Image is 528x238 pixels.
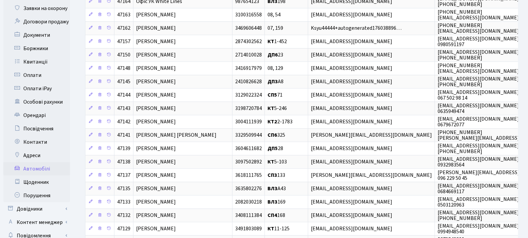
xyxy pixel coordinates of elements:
[311,118,392,126] span: [EMAIL_ADDRESS][DOMAIN_NAME]
[235,132,262,139] span: 3329509944
[268,25,283,32] span: 07, 159
[268,212,285,219] span: 168
[117,38,130,45] span: 47157
[438,62,519,75] span: [PHONE_NUMBER] [EMAIL_ADDRESS][DOMAIN_NAME]
[136,65,176,72] span: [PERSON_NAME]
[235,65,262,72] span: 3416917979
[117,118,130,126] span: 47142
[117,212,130,219] span: 47132
[3,82,70,95] a: Оплати iPay
[136,118,176,126] span: [PERSON_NAME]
[438,182,519,195] span: [EMAIL_ADDRESS][DOMAIN_NAME] 0684669117
[311,225,392,233] span: [EMAIL_ADDRESS][DOMAIN_NAME]
[136,185,176,193] span: [PERSON_NAME]
[3,189,70,202] a: Порушення
[311,185,392,193] span: [EMAIL_ADDRESS][DOMAIN_NAME]
[3,149,70,162] a: Адреси
[438,48,519,62] span: [EMAIL_ADDRESS][DOMAIN_NAME] [PHONE_NUMBER]
[311,25,402,32] span: Ksyu44444+autogenerated176038896…
[117,65,130,72] span: 47148
[235,51,262,59] span: 2714010028
[438,22,519,35] span: [PHONE_NUMBER] [EMAIL_ADDRESS][DOMAIN_NAME]
[235,185,262,193] span: 3635802276
[235,158,262,166] span: 3097502892
[268,145,278,152] b: ДП5
[117,105,130,112] span: 47143
[117,225,130,233] span: 47129
[235,199,262,206] span: 2082030218
[268,199,278,206] b: ВЛ3
[3,42,70,55] a: Боржники
[311,172,432,179] span: [PERSON_NAME][EMAIL_ADDRESS][DOMAIN_NAME]
[117,132,130,139] span: 47141
[268,118,277,126] b: КТ2
[311,105,392,112] span: [EMAIL_ADDRESS][DOMAIN_NAME]
[235,105,262,112] span: 3198720784
[136,145,176,152] span: [PERSON_NAME]
[235,11,262,19] span: 3100316558
[311,132,432,139] span: [PERSON_NAME][EMAIL_ADDRESS][DOMAIN_NAME]
[438,115,519,128] span: [EMAIL_ADDRESS][DOMAIN_NAME] 0679672077
[268,172,277,179] b: СП3
[311,65,392,72] span: [EMAIL_ADDRESS][DOMAIN_NAME]
[136,199,176,206] span: [PERSON_NAME]
[117,199,130,206] span: 47133
[268,51,283,59] span: 23
[268,225,274,233] b: КТ
[117,185,130,193] span: 47135
[136,78,176,86] span: [PERSON_NAME]
[268,185,278,193] b: ВЛ3
[268,105,287,112] span: 5-246
[268,105,274,112] b: КТ
[438,222,519,235] span: [EMAIL_ADDRESS][DOMAIN_NAME] 0994948540
[311,212,392,219] span: [EMAIL_ADDRESS][DOMAIN_NAME]
[268,92,283,99] span: 71
[3,175,70,189] a: Щоденник
[136,11,176,19] span: [PERSON_NAME]
[117,78,130,86] span: 47145
[136,212,176,219] span: [PERSON_NAME]
[438,102,519,115] span: [EMAIL_ADDRESS][DOMAIN_NAME] 0635949474
[235,212,262,219] span: 3408111384
[311,38,392,45] span: [EMAIL_ADDRESS][DOMAIN_NAME]
[268,199,286,206] span: 169
[117,145,130,152] span: 47139
[3,15,70,28] a: Договори продажу
[136,172,176,179] span: [PERSON_NAME]
[268,158,287,166] span: 5-103
[268,11,281,19] span: 08, 54
[136,105,176,112] span: [PERSON_NAME]
[235,225,262,233] span: 3491803089
[268,51,278,59] b: ДП6
[3,95,70,109] a: Особові рахунки
[136,132,216,139] span: [PERSON_NAME] [PERSON_NAME]
[235,25,262,32] span: 3469606448
[268,38,287,45] span: 1-452
[311,51,392,59] span: [EMAIL_ADDRESS][DOMAIN_NAME]
[311,199,392,206] span: [EMAIL_ADDRESS][DOMAIN_NAME]
[117,92,130,99] span: 47144
[117,172,130,179] span: 47137
[3,2,70,15] a: Заявки на охорону
[268,78,284,86] span: А8
[235,78,262,86] span: 2410826628
[136,38,176,45] span: [PERSON_NAME]
[3,122,70,135] a: Посвідчення
[268,132,285,139] span: 325
[438,196,519,209] span: [EMAIL_ADDRESS][DOMAIN_NAME] 0503120963
[117,51,130,59] span: 47150
[311,11,392,19] span: [EMAIL_ADDRESS][DOMAIN_NAME]
[268,225,290,233] span: 11-125
[136,25,176,32] span: [PERSON_NAME]
[117,25,130,32] span: 47162
[268,38,274,45] b: КТ
[3,109,70,122] a: Орендарі
[268,158,274,166] b: КТ
[136,158,176,166] span: [PERSON_NAME]
[117,11,130,19] span: 47163
[438,75,519,88] span: [EMAIL_ADDRESS][DOMAIN_NAME] [PHONE_NUMBER]
[3,216,70,229] a: Контент менеджер
[268,212,277,219] b: СП4
[438,209,519,222] span: [EMAIL_ADDRESS][DOMAIN_NAME] [PHONE_NUMBER]
[235,172,262,179] span: 3618111765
